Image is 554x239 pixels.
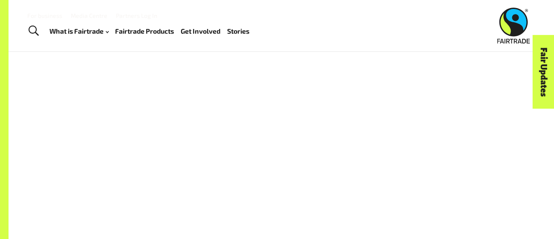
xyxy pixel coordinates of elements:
[71,12,107,19] a: Media Centre
[115,25,174,37] a: Fairtrade Products
[497,8,530,43] img: Fairtrade Australia New Zealand logo
[49,25,109,37] a: What is Fairtrade
[27,12,62,19] a: For business
[181,25,220,37] a: Get Involved
[227,25,249,37] a: Stories
[116,12,157,19] a: Partners Log In
[23,20,44,42] a: Toggle Search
